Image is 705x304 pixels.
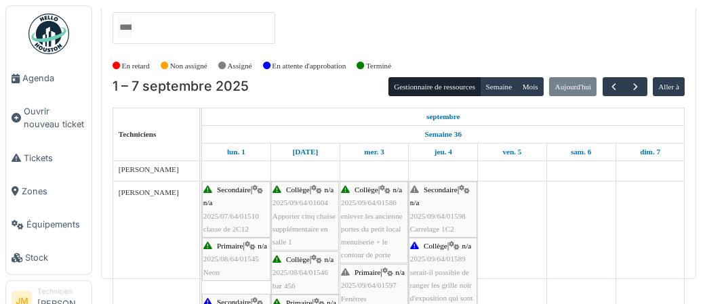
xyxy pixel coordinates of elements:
a: Tickets [6,142,92,175]
div: | [273,183,338,248]
a: Zones [6,175,92,208]
span: Secondaire [424,186,458,194]
span: Primaire [355,268,381,276]
a: 2 septembre 2025 [289,144,322,160]
a: 6 septembre 2025 [567,144,595,160]
button: Mois [517,77,544,96]
div: | [410,183,476,236]
button: Suivant [624,77,647,97]
span: Tickets [24,152,86,165]
label: En retard [122,60,150,72]
a: 3 septembre 2025 [361,144,387,160]
span: Agenda [22,72,86,85]
a: Ouvrir nouveau ticket [6,95,92,141]
span: Ouvrir nouveau ticket [24,105,86,131]
button: Aller à [653,77,685,96]
span: 2025/08/64/01546 [273,268,328,276]
div: Technicien [37,286,86,297]
a: Agenda [6,62,92,95]
span: n/a [203,198,213,207]
span: 2025/09/64/01586 [341,198,397,207]
span: 2025/09/64/01597 [341,281,397,289]
span: 2025/07/64/01510 [203,212,259,220]
span: n/a [410,198,420,207]
h2: 1 – 7 septembre 2025 [113,79,249,95]
label: Terminé [366,60,391,72]
div: | [341,183,407,261]
span: Collège [286,255,310,263]
button: Gestionnaire de ressources [388,77,481,96]
label: Assigné [228,60,252,72]
span: Collège [424,242,447,250]
a: Semaine 36 [422,126,465,143]
div: | [273,253,338,292]
a: 7 septembre 2025 [637,144,664,160]
img: Badge_color-CXgf-gQk.svg [28,14,69,54]
span: Primaire [217,242,243,250]
span: 2025/09/64/01604 [273,198,328,207]
span: Neon [203,268,220,276]
span: 2025/09/64/01589 [410,255,466,263]
input: Tous [118,18,132,37]
span: classe de 2C12 [203,225,249,233]
span: n/a [393,186,403,194]
div: | [203,240,269,279]
a: 5 septembre 2025 [499,144,525,160]
span: Collège [355,186,378,194]
button: Semaine [480,77,517,96]
span: enlever les ancienne portes du petit local menuiserie + le contour de porte [341,212,403,259]
span: n/a [258,242,267,250]
button: Précédent [603,77,625,97]
a: 4 septembre 2025 [431,144,456,160]
span: 2025/08/64/01545 [203,255,259,263]
a: 1 septembre 2025 [224,144,249,160]
label: En attente d'approbation [272,60,346,72]
label: Non assigné [170,60,207,72]
span: Apporter cinq chaise supplémentaire en salle 1 [273,212,336,246]
span: [PERSON_NAME] [119,165,179,173]
span: Carrelage 1C2 [410,225,454,233]
div: | [203,183,269,236]
span: Collège [286,186,310,194]
span: Zones [22,185,86,198]
a: Stock [6,241,92,274]
a: 1 septembre 2025 [423,108,464,125]
span: Stock [25,251,86,264]
span: 2025/09/64/01598 [410,212,466,220]
span: n/a [395,268,405,276]
span: n/a [462,242,472,250]
span: Techniciens [119,130,157,138]
span: n/a [325,186,334,194]
span: bar 456 [273,282,296,290]
span: Secondaire [217,186,251,194]
a: Équipements [6,208,92,241]
span: [PERSON_NAME] [119,188,179,196]
button: Aujourd'hui [549,77,597,96]
span: n/a [325,255,334,263]
span: Équipements [26,218,86,231]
